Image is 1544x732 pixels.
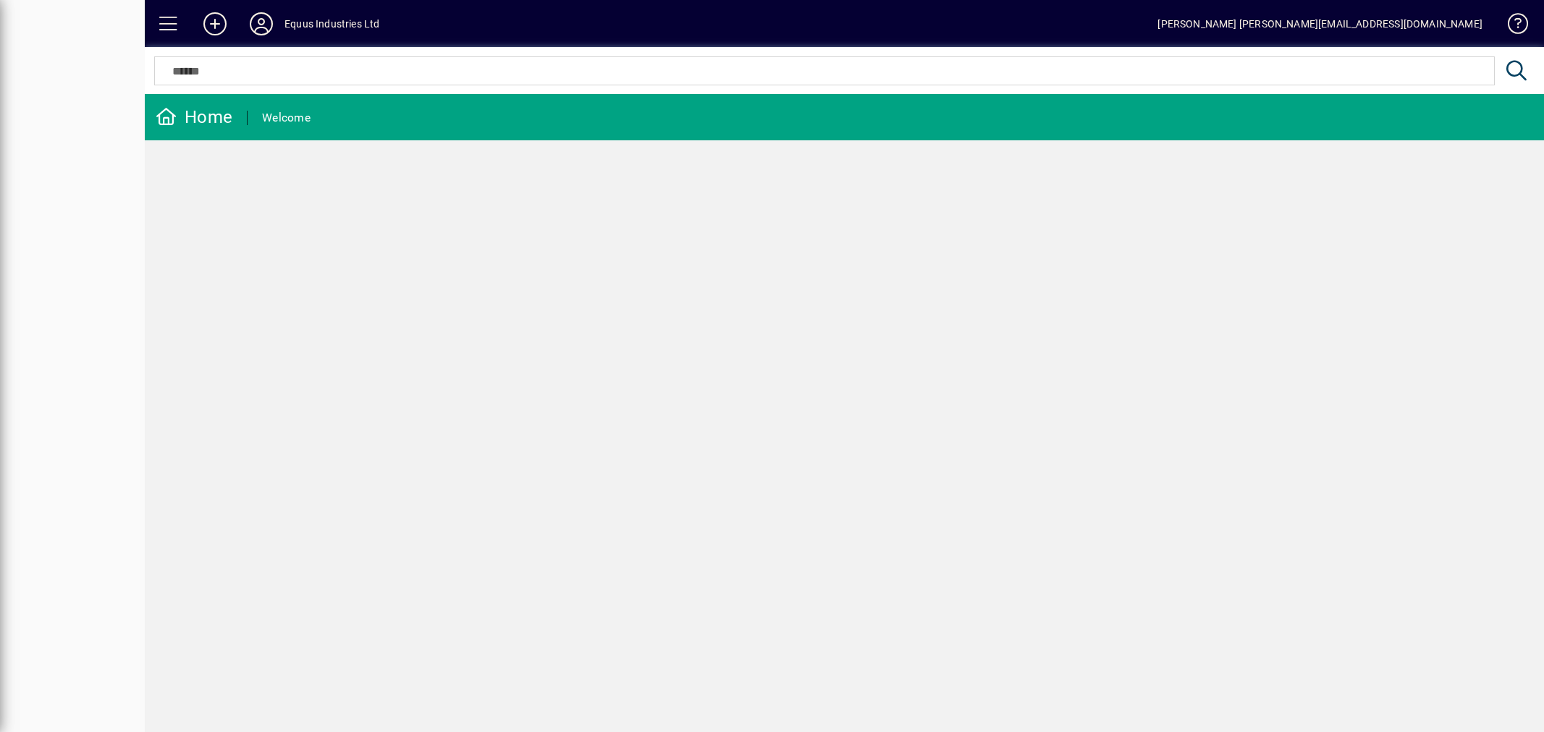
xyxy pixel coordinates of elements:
[192,11,238,37] button: Add
[156,106,232,129] div: Home
[1497,3,1526,50] a: Knowledge Base
[1157,12,1482,35] div: [PERSON_NAME] [PERSON_NAME][EMAIL_ADDRESS][DOMAIN_NAME]
[238,11,284,37] button: Profile
[284,12,380,35] div: Equus Industries Ltd
[262,106,311,129] div: Welcome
